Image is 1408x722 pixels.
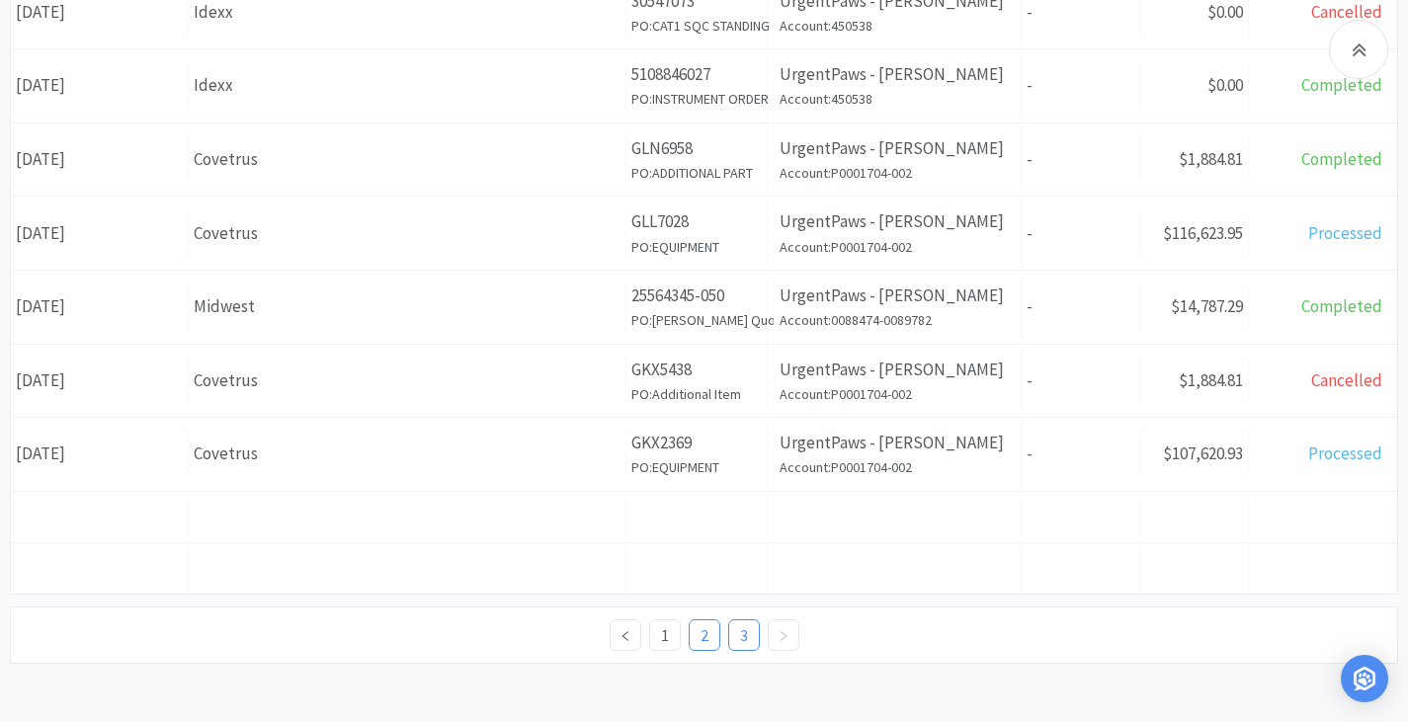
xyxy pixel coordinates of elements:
p: UrgentPaws - [PERSON_NAME] [780,135,1016,162]
span: Completed [1301,148,1382,170]
div: [DATE] [11,134,189,185]
div: Open Intercom Messenger [1341,655,1388,702]
h6: Account: P0001704-002 [780,236,1016,258]
p: - [1027,146,1134,173]
h6: PO: Additional Item [631,383,769,405]
span: $0.00 [1207,74,1243,96]
i: icon: right [778,630,789,642]
h6: PO: [PERSON_NAME] Quote [631,309,769,331]
span: Cancelled [1311,369,1382,391]
div: Idexx [194,72,621,99]
h6: PO: INSTRUMENT ORDER [631,88,769,110]
div: [DATE] [11,429,189,479]
li: 2 [689,619,720,651]
span: Cancelled [1311,1,1382,23]
a: 1 [650,620,680,650]
span: Completed [1301,74,1382,96]
p: UrgentPaws - [PERSON_NAME] [780,208,1016,235]
span: $107,620.93 [1163,442,1243,464]
div: [DATE] [11,60,189,111]
i: icon: left [620,630,631,642]
span: $1,884.81 [1179,369,1243,391]
a: 2 [690,620,719,650]
h6: PO: EQUIPMENT [631,236,769,258]
p: 5108846027 [631,61,769,88]
h6: Account: 0088474-0089782 [780,309,1016,331]
p: GLN6958 [631,135,769,162]
li: 3 [728,619,760,651]
div: Midwest [194,293,621,320]
span: $0.00 [1207,1,1243,23]
p: GKX2369 [631,430,769,456]
span: $14,787.29 [1171,295,1243,317]
p: - [1027,367,1134,394]
span: Processed [1308,442,1382,464]
h6: PO: CAT1 SQC STANDING ORDER [631,15,769,37]
div: [DATE] [11,281,189,332]
p: GKX5438 [631,357,769,383]
span: Completed [1301,295,1382,317]
div: Covetrus [194,220,621,247]
p: UrgentPaws - [PERSON_NAME] [780,61,1016,88]
li: Next Page [768,619,799,651]
p: - [1027,441,1134,467]
p: - [1027,72,1134,99]
p: - [1027,220,1134,247]
h6: Account: P0001704-002 [780,383,1016,405]
h6: PO: ADDITIONAL PART [631,162,769,184]
p: - [1027,293,1134,320]
div: [DATE] [11,208,189,259]
span: Processed [1308,222,1382,244]
p: UrgentPaws - [PERSON_NAME] [780,430,1016,456]
h6: PO: EQUIPMENT [631,456,769,478]
a: 3 [729,620,759,650]
div: Covetrus [194,146,621,173]
li: Previous Page [610,619,641,651]
h6: Account: P0001704-002 [780,162,1016,184]
div: [DATE] [11,356,189,406]
h6: Account: 450538 [780,15,1016,37]
div: Covetrus [194,367,621,394]
h6: Account: 450538 [780,88,1016,110]
p: UrgentPaws - [PERSON_NAME] [780,357,1016,383]
p: GLL7028 [631,208,769,235]
li: 1 [649,619,681,651]
h6: Account: P0001704-002 [780,456,1016,478]
p: UrgentPaws - [PERSON_NAME] [780,282,1016,309]
span: $116,623.95 [1163,222,1243,244]
div: Covetrus [194,441,621,467]
p: 25564345-050 [631,282,769,309]
span: $1,884.81 [1179,148,1243,170]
